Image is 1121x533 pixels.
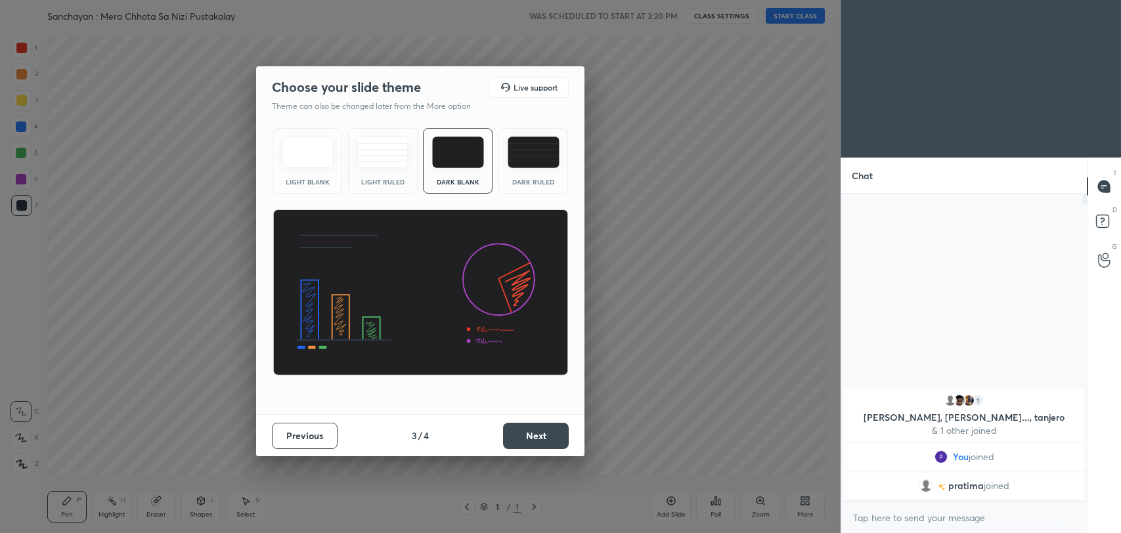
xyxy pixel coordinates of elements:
img: 39514d1e9c044b7eaa58f338865f3ff3.png [953,394,966,407]
img: default.png [944,394,957,407]
div: 1 [971,394,984,407]
div: Light Ruled [357,179,409,185]
button: Next [503,423,569,449]
div: Dark Ruled [507,179,560,185]
h2: Choose your slide theme [272,79,421,96]
img: fe5e615f634848a0bdba5bb5a11f7c54.82354728_3 [934,450,948,463]
h5: Live support [514,83,558,91]
p: Chat [841,158,883,193]
h4: 3 [412,429,417,442]
img: no-rating-badge.077c3623.svg [938,483,946,490]
img: darkTheme.f0cc69e5.svg [432,137,484,168]
img: lightTheme.e5ed3b09.svg [282,137,334,168]
span: You [953,452,969,462]
span: joined [984,480,1009,491]
button: Previous [272,423,338,449]
p: T [1113,168,1117,178]
p: & 1 other joined [852,425,1076,436]
div: Dark Blank [431,179,484,185]
div: Light Blank [281,179,334,185]
p: D [1112,205,1117,215]
img: lightRuledTheme.5fabf969.svg [357,137,408,168]
img: a0d6abfb765e424b8f294183a6d53b65.jpg [962,394,975,407]
p: Theme can also be changed later from the More option [272,100,485,112]
span: pratima [948,480,984,491]
img: darkThemeBanner.d06ce4a2.svg [273,209,569,376]
div: grid [841,386,1087,501]
img: default.png [919,479,933,492]
h4: / [418,429,422,442]
span: joined [969,452,994,462]
h4: 4 [424,429,429,442]
p: G [1112,242,1117,251]
img: darkRuledTheme.de295e13.svg [508,137,560,168]
p: [PERSON_NAME], [PERSON_NAME]..., tanjero [852,412,1076,423]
